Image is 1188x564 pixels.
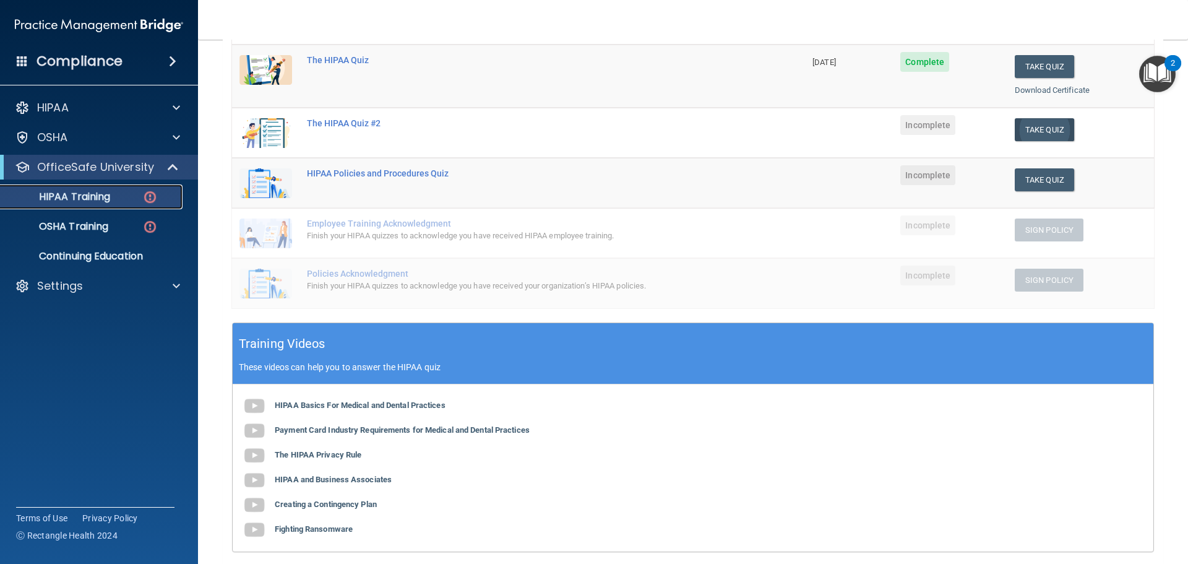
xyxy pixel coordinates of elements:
[1015,269,1083,292] button: Sign Policy
[82,512,138,524] a: Privacy Policy
[1015,85,1090,95] a: Download Certificate
[8,250,177,262] p: Continuing Education
[37,100,69,115] p: HIPAA
[1015,219,1083,241] button: Sign Policy
[307,219,743,228] div: Employee Training Acknowledgment
[307,55,743,65] div: The HIPAA Quiz
[275,500,377,509] b: Creating a Contingency Plan
[15,130,180,145] a: OSHA
[16,529,118,542] span: Ⓒ Rectangle Health 2024
[37,130,68,145] p: OSHA
[15,160,179,175] a: OfficeSafe University
[142,189,158,205] img: danger-circle.6113f641.png
[307,269,743,279] div: Policies Acknowledgment
[16,512,67,524] a: Terms of Use
[275,524,353,534] b: Fighting Ransomware
[307,228,743,243] div: Finish your HIPAA quizzes to acknowledge you have received HIPAA employee training.
[275,475,392,484] b: HIPAA and Business Associates
[15,279,180,293] a: Settings
[1015,118,1074,141] button: Take Quiz
[242,518,267,542] img: gray_youtube_icon.38fcd6cc.png
[275,425,530,435] b: Payment Card Industry Requirements for Medical and Dental Practices
[307,168,743,178] div: HIPAA Policies and Procedures Quiz
[275,401,445,410] b: HIPAA Basics For Medical and Dental Practices
[275,450,361,459] b: The HIPAA Privacy Rule
[242,419,267,443] img: gray_youtube_icon.38fcd6cc.png
[239,362,1147,372] p: These videos can help you to answer the HIPAA quiz
[242,493,267,518] img: gray_youtube_icon.38fcd6cc.png
[900,115,955,135] span: Incomplete
[1015,168,1074,191] button: Take Quiz
[37,160,154,175] p: OfficeSafe University
[8,191,110,203] p: HIPAA Training
[900,52,949,72] span: Complete
[307,279,743,293] div: Finish your HIPAA quizzes to acknowledge you have received your organization’s HIPAA policies.
[37,279,83,293] p: Settings
[307,118,743,128] div: The HIPAA Quiz #2
[812,58,836,67] span: [DATE]
[242,443,267,468] img: gray_youtube_icon.38fcd6cc.png
[37,53,123,70] h4: Compliance
[8,220,108,233] p: OSHA Training
[15,13,183,38] img: PMB logo
[242,394,267,419] img: gray_youtube_icon.38fcd6cc.png
[1171,63,1175,79] div: 2
[900,215,955,235] span: Incomplete
[15,100,180,115] a: HIPAA
[974,476,1173,526] iframe: Drift Widget Chat Controller
[900,266,955,285] span: Incomplete
[900,165,955,185] span: Incomplete
[242,468,267,493] img: gray_youtube_icon.38fcd6cc.png
[1015,55,1074,78] button: Take Quiz
[239,333,325,355] h5: Training Videos
[1139,56,1176,92] button: Open Resource Center, 2 new notifications
[142,219,158,235] img: danger-circle.6113f641.png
